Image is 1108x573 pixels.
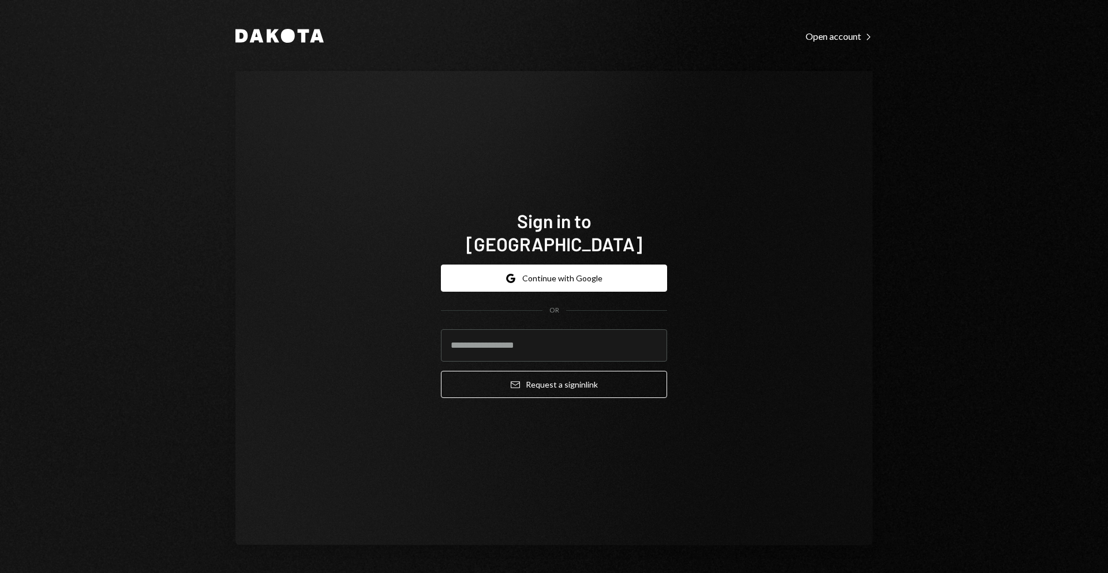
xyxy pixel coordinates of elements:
div: OR [549,306,559,315]
button: Request a signinlink [441,371,667,398]
h1: Sign in to [GEOGRAPHIC_DATA] [441,209,667,255]
button: Continue with Google [441,265,667,292]
a: Open account [806,29,873,42]
div: Open account [806,31,873,42]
